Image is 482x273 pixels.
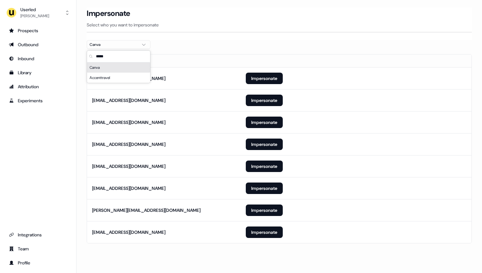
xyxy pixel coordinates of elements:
[5,230,71,240] a: Go to integrations
[87,54,241,67] th: Email
[5,40,71,50] a: Go to outbound experience
[5,244,71,254] a: Go to team
[246,139,283,150] button: Impersonate
[5,5,71,20] button: Userled[PERSON_NAME]
[20,6,49,13] div: Userled
[87,62,150,73] div: Canva
[90,41,137,48] div: Canva
[87,22,472,28] p: Select who you want to impersonate
[246,161,283,172] button: Impersonate
[9,97,67,104] div: Experiments
[87,73,150,83] div: Accenttravel
[246,117,283,128] button: Impersonate
[9,55,67,62] div: Inbound
[92,141,165,147] div: [EMAIL_ADDRESS][DOMAIN_NAME]
[9,83,67,90] div: Attribution
[87,9,130,18] h3: Impersonate
[87,40,150,49] button: Canva
[5,68,71,78] a: Go to templates
[87,62,150,83] div: Suggestions
[9,41,67,48] div: Outbound
[5,96,71,106] a: Go to experiments
[246,183,283,194] button: Impersonate
[246,73,283,84] button: Impersonate
[20,13,49,19] div: [PERSON_NAME]
[9,69,67,76] div: Library
[5,82,71,92] a: Go to attribution
[5,25,71,36] a: Go to prospects
[9,232,67,238] div: Integrations
[92,163,165,169] div: [EMAIL_ADDRESS][DOMAIN_NAME]
[246,95,283,106] button: Impersonate
[92,185,165,191] div: [EMAIL_ADDRESS][DOMAIN_NAME]
[246,226,283,238] button: Impersonate
[92,207,201,213] div: [PERSON_NAME][EMAIL_ADDRESS][DOMAIN_NAME]
[9,27,67,34] div: Prospects
[246,205,283,216] button: Impersonate
[5,54,71,64] a: Go to Inbound
[9,260,67,266] div: Profile
[92,229,165,235] div: [EMAIL_ADDRESS][DOMAIN_NAME]
[92,97,165,104] div: [EMAIL_ADDRESS][DOMAIN_NAME]
[5,258,71,268] a: Go to profile
[9,246,67,252] div: Team
[92,119,165,126] div: [EMAIL_ADDRESS][DOMAIN_NAME]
